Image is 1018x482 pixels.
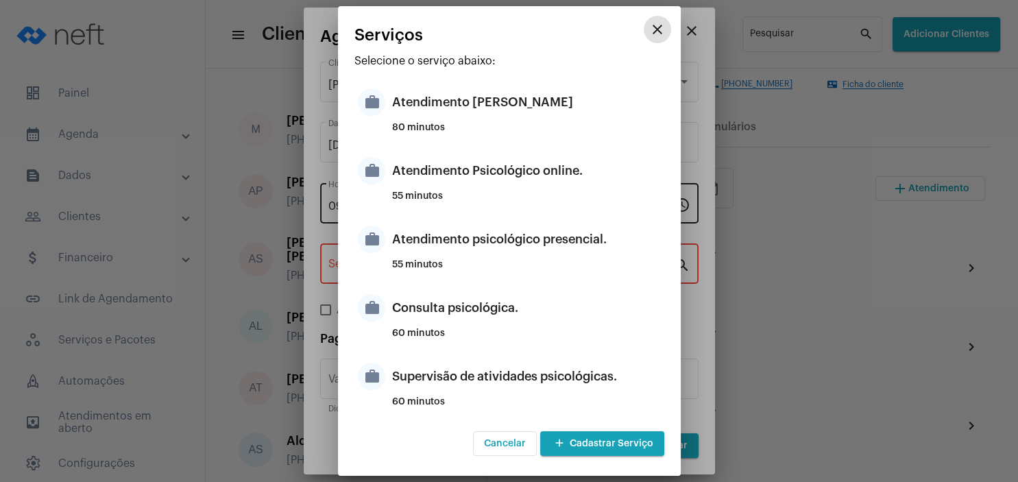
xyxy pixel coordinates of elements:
button: Cadastrar Serviço [540,431,664,456]
div: Atendimento psicológico presencial. [392,219,661,260]
div: Atendimento [PERSON_NAME] [392,82,661,123]
mat-icon: work [358,88,385,116]
p: Selecione o serviço abaixo: [354,55,664,67]
div: Atendimento Psicológico online. [392,150,661,191]
span: Serviços [354,26,423,44]
div: 60 minutos [392,397,661,418]
div: 55 minutos [392,191,661,212]
mat-icon: work [358,157,385,184]
mat-icon: close [649,21,666,38]
div: 55 minutos [392,260,661,280]
div: Consulta psicológica. [392,287,661,328]
span: Cadastrar Serviço [551,439,653,448]
mat-icon: work [358,363,385,390]
mat-icon: work [358,226,385,253]
mat-icon: work [358,294,385,322]
div: 60 minutos [392,328,661,349]
span: Cancelar [484,439,526,448]
div: 80 minutos [392,123,661,143]
button: Cancelar [473,431,537,456]
div: Supervisão de atividades psicológicas. [392,356,661,397]
mat-icon: add [551,435,568,453]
